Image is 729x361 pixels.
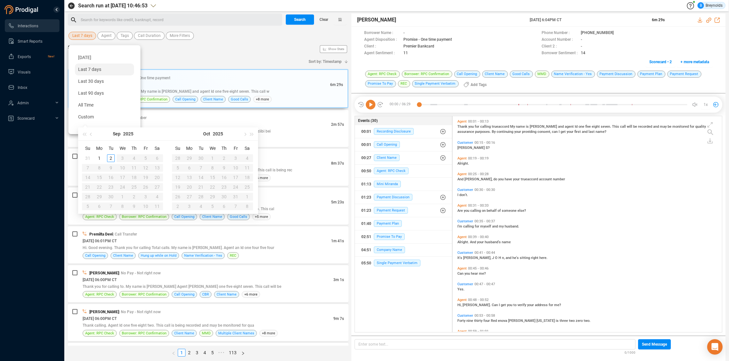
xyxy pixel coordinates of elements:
li: 5 [209,349,216,357]
span: And [457,177,464,181]
a: 3 [194,349,201,356]
span: someone [502,209,517,213]
button: Send Message [638,339,671,349]
span: first [574,130,582,134]
span: you [468,125,475,129]
span: Good Calls [230,214,247,220]
div: [PERSON_NAME]| No Pay - Not right now[DATE] 06:00PM CT9m 7sThank calling. Agent Id one five eight... [68,304,348,341]
button: 05:50Single Payment Verbatim [355,257,452,270]
span: 2m 57s [331,122,344,127]
span: have [505,177,513,181]
span: calling [463,224,475,228]
button: 01:40Payment Plan [355,217,452,230]
li: Interactions [5,19,59,32]
button: Sep [113,127,121,140]
span: Client Name [203,96,223,102]
a: Interactions [8,19,54,32]
button: 00:50Agent: RPC Check [355,165,452,177]
span: [PERSON_NAME] [89,271,119,275]
span: [PERSON_NAME] [89,310,119,314]
span: Borrower: RPC Confirmation [123,96,167,102]
span: Premier Bankcard [403,43,434,50]
span: [PERSON_NAME], [464,177,493,181]
li: 1 [178,349,185,357]
button: Agent [97,32,115,40]
button: 00:01Recording Disclosure [355,125,452,138]
span: agent [565,125,575,129]
span: continuing [497,130,514,134]
span: name [516,125,526,129]
span: 6m 29s [652,18,665,22]
li: Inbox [5,81,59,94]
span: Recording Disclosure [374,128,414,135]
span: Good Calls [231,96,248,102]
span: Borrower: RPC Confirmation [122,330,166,336]
div: [PERSON_NAME]| No Pay - Not right now[DATE] 06:00PM CT3m 1sThank you for calling to. My name is [... [68,265,348,302]
span: your [477,240,485,244]
span: All Time [78,102,94,107]
span: | Promise - One time payment [120,76,170,80]
span: Client : [364,43,400,50]
button: right [239,349,247,357]
span: calling [470,209,482,213]
span: Agent: RPC Check [374,168,409,174]
span: number [553,177,565,181]
span: +8 more [259,330,278,337]
span: two [569,319,576,323]
span: Call Opening [374,141,400,148]
span: right [241,351,245,355]
span: zero [576,319,584,323]
button: Tags [117,32,133,40]
span: and [653,125,660,129]
span: Borrower: RPC Confirmation [122,214,166,220]
span: I'm [457,224,463,228]
span: get [501,303,507,307]
button: 01:23Payment Discussion [355,191,452,204]
span: Are [457,209,464,213]
span: [PERSON_NAME] [457,146,486,150]
span: Mini Miranda [374,181,401,187]
span: two. [584,319,590,323]
span: name [502,240,511,244]
span: you [464,271,471,276]
span: for [690,125,695,129]
span: Last 7 days [78,67,101,72]
span: [PERSON_NAME] [508,319,536,323]
span: Call Duration [138,32,161,40]
button: 04:51Company Name [355,244,452,256]
span: Borrower: RPC Confirmation [122,291,166,297]
span: Client Name [113,253,133,259]
div: 00:01 [361,126,371,137]
div: 01:40 [361,219,371,229]
span: Alright. [457,240,470,244]
button: 00:27Client Name [355,151,452,164]
span: +5 more [252,213,271,220]
span: - [403,30,405,37]
span: Red [491,319,498,323]
span: Call Opening [85,253,105,259]
span: Can [492,303,499,307]
div: 00:50 [361,166,371,176]
span: Admin [17,101,29,105]
span: quality [695,125,706,129]
button: 00:01Call Opening [355,138,452,151]
span: husband. [505,224,519,228]
span: myself [480,224,492,228]
span: you [498,177,505,181]
span: don't. [459,193,468,197]
button: + more metadata [677,57,713,67]
span: 9m 7s [333,316,344,321]
button: 02:51Promise To Pay [355,230,452,243]
span: Send Message [642,339,667,349]
a: ExportsNew! [8,50,54,63]
span: Thank you for calling trueaccord My name is [PERSON_NAME] and agent Id one five eight seven. This... [84,89,269,94]
span: Thank [457,125,468,129]
span: +6 more [252,175,271,181]
button: Oct [203,127,210,140]
span: of [498,209,502,213]
span: assurance [457,130,475,134]
span: me? [554,303,561,307]
button: Scorecard • 2 [646,57,675,67]
span: I [499,303,501,307]
span: Client Name [374,154,400,161]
